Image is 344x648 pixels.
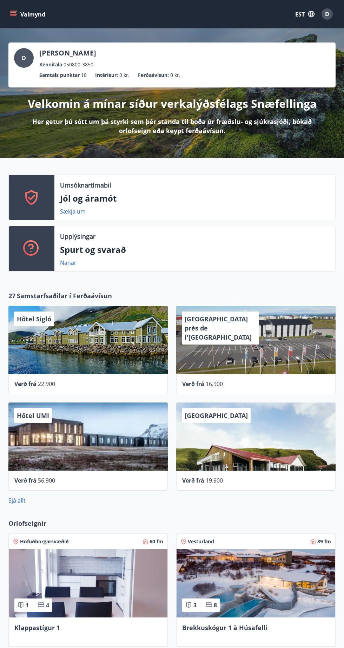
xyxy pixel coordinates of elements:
font: Sjá allt [8,497,26,504]
font: Velkomin á mínar síður verkalýðsfélags Snæfellinga [28,96,317,111]
font: D [325,10,329,18]
font: 0 kr. [170,72,180,78]
button: D [319,6,336,22]
font: Valmynd [20,11,45,18]
font: EST [295,11,305,18]
font: 3 [193,601,197,609]
font: Brekkuskógur 1 à Húsafelli [182,623,268,632]
font: 89 [317,538,323,545]
font: D [22,54,26,62]
font: : [167,72,169,78]
font: 19.900 [206,477,223,484]
font: fm [157,538,163,545]
font: Kennitala [39,61,62,68]
font: 22.900 [38,380,55,388]
font: Ferðaávísun [138,72,167,78]
button: EST [292,7,317,21]
font: Intérieur [95,72,117,78]
font: 050800-3850 [64,61,93,68]
font: Orlofseignir [8,519,46,528]
font: Vesturland [188,538,214,545]
img: Plat de paella [177,549,335,617]
font: Upplýsingar [60,232,95,241]
font: 18 [81,72,87,78]
font: Höfuðborgarsvæðið [20,538,69,545]
font: Her getur þú sótt um þá styrki sem þér standa til boða úr fræðslu- og sjúkrasjóði, bókað orlofsei... [32,117,312,135]
font: Hôtel UMI [17,411,49,420]
font: Sækja um [60,208,86,215]
img: Plat de paella [9,549,167,617]
font: Verð frá [14,477,37,484]
font: Jól og áramót [60,192,117,204]
font: Samtals punktar [39,72,80,78]
font: Umsóknartímabil [60,181,111,189]
font: 1 [26,601,29,609]
font: Klappastígur 1 [14,623,60,632]
font: 16.900 [206,380,223,388]
font: Nanar [60,259,77,267]
font: [PERSON_NAME] [39,48,96,58]
font: 60 [150,538,155,545]
font: 27 [8,292,15,300]
font: [GEOGRAPHIC_DATA] [185,411,248,420]
font: Hôtel Sigló [17,315,51,323]
font: Verð frá [14,380,37,388]
font: 0 kr. [119,72,130,78]
font: [GEOGRAPHIC_DATA] près de l'[GEOGRAPHIC_DATA] [185,315,252,341]
font: Verð frá [182,380,204,388]
font: fm [324,538,331,545]
font: 8 [214,601,217,609]
font: Samstarfsaðilar í Ferðaávísun [17,292,112,300]
font: 4 [46,601,49,609]
font: 56.900 [38,477,55,484]
button: menu [8,8,48,20]
font: Spurt og svarað [60,244,126,255]
font: Verð frá [182,477,204,484]
font: : [117,72,118,78]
